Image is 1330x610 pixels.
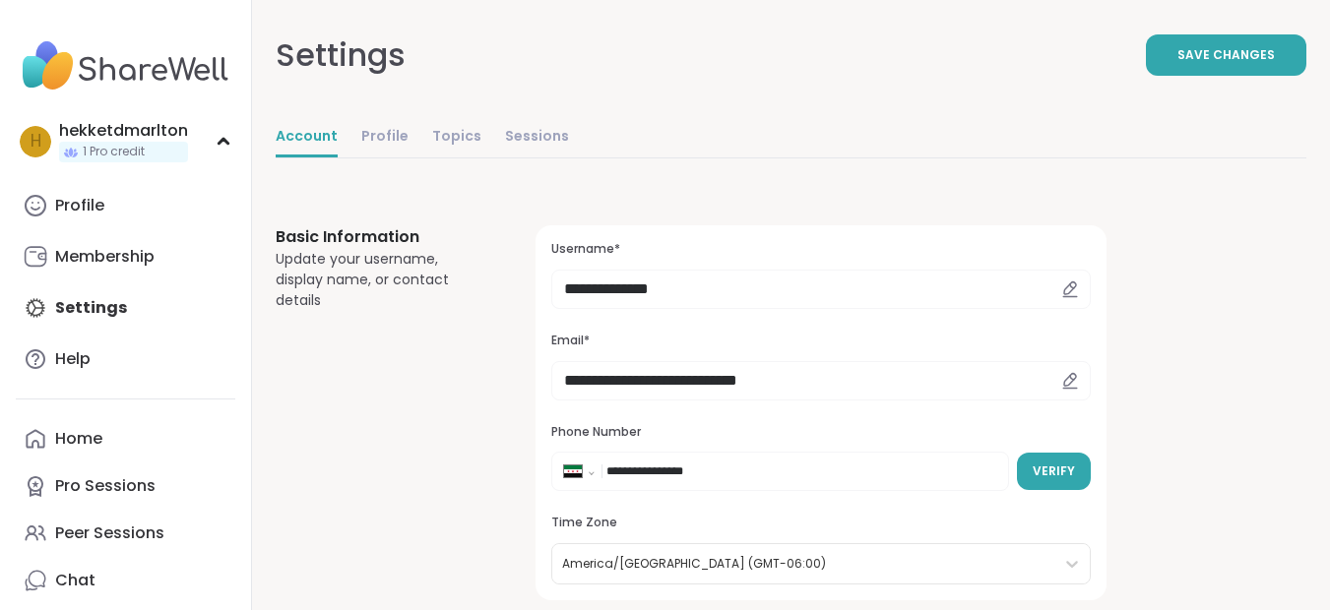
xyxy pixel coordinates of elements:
a: Profile [16,182,235,229]
a: Profile [361,118,409,157]
a: Help [16,335,235,383]
a: Home [16,415,235,462]
div: Membership [55,246,155,268]
span: h [31,129,41,154]
img: ShareWell Nav Logo [16,31,235,100]
button: Save Changes [1146,34,1306,76]
h3: Time Zone [551,515,1091,531]
div: Home [55,428,102,450]
a: Sessions [505,118,569,157]
div: hekketdmarlton [59,120,188,142]
a: Pro Sessions [16,462,235,510]
div: Chat [55,570,95,591]
h3: Phone Number [551,424,1091,441]
a: Chat [16,557,235,604]
h3: Basic Information [276,225,488,249]
a: Membership [16,233,235,280]
div: Pro Sessions [55,475,156,497]
h3: Email* [551,333,1091,349]
a: Peer Sessions [16,510,235,557]
div: Update your username, display name, or contact details [276,249,488,311]
div: Peer Sessions [55,522,164,544]
span: Verify [1033,462,1075,480]
a: Account [276,118,338,157]
div: Profile [55,195,104,216]
span: 1 Pro credit [83,144,145,160]
button: Verify [1017,453,1091,490]
a: Topics [432,118,481,157]
div: Settings [276,31,406,79]
span: Save Changes [1177,46,1275,64]
h3: Username* [551,241,1091,258]
div: Help [55,348,91,370]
